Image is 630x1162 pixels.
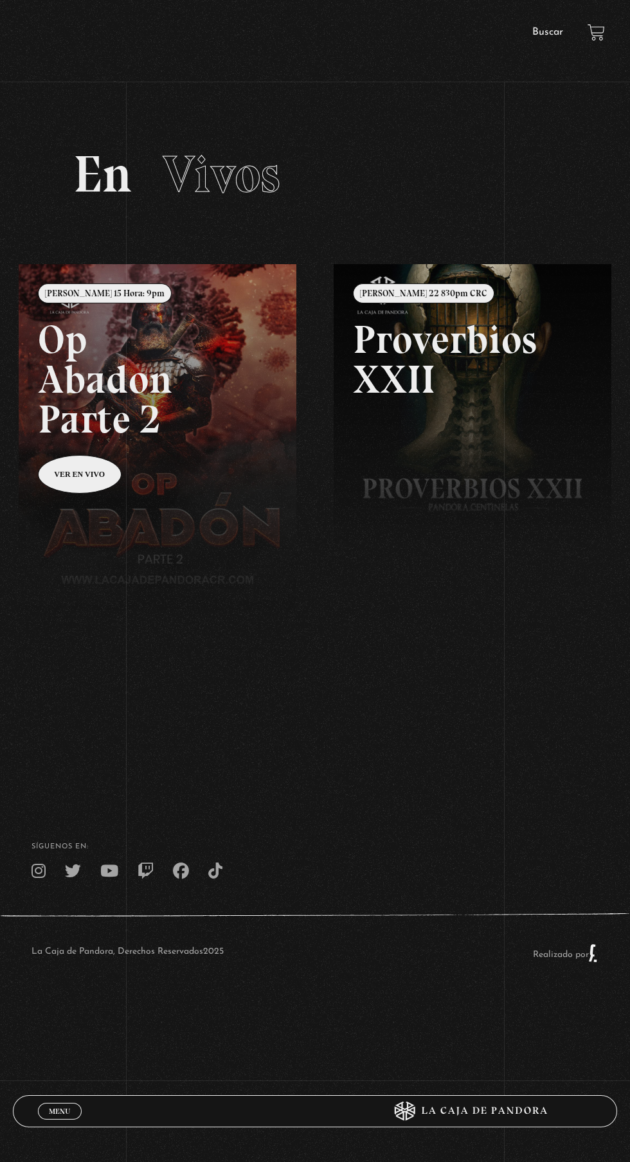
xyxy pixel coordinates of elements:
h4: SÍguenos en: [32,843,598,850]
p: La Caja de Pandora, Derechos Reservados 2025 [32,943,224,963]
a: Buscar [532,27,563,37]
h2: En [73,148,557,200]
a: Realizado por [533,950,598,960]
span: Vivos [163,143,280,205]
a: View your shopping cart [588,24,605,41]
